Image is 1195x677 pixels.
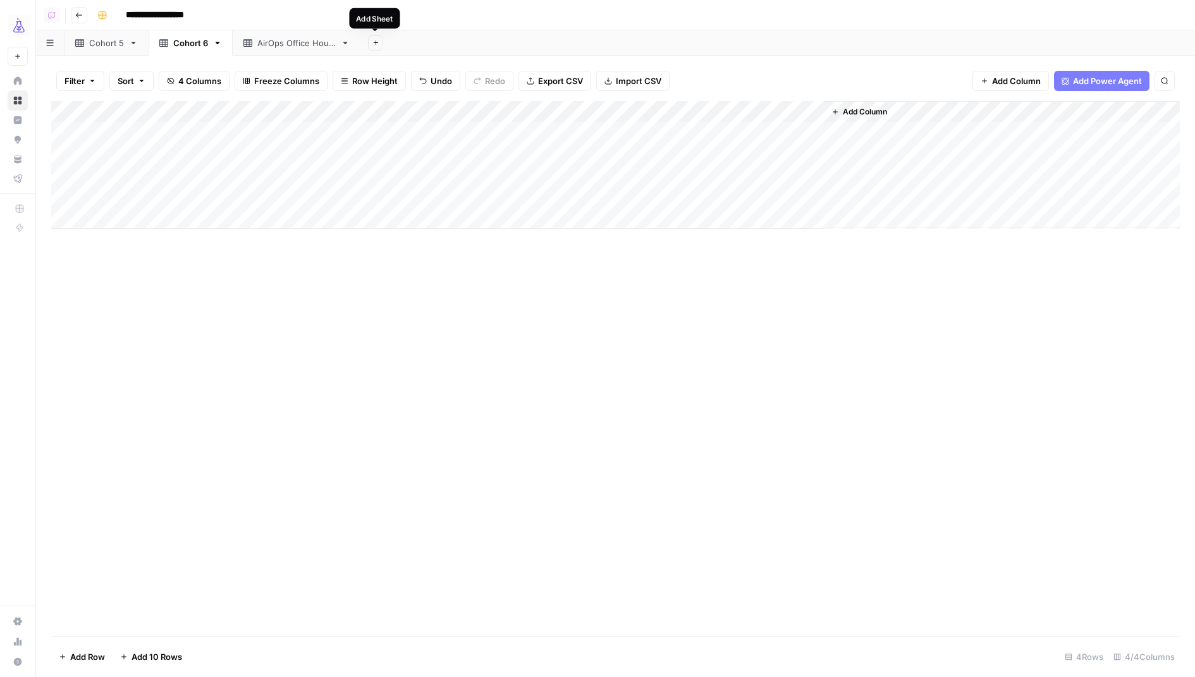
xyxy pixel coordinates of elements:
[132,650,182,663] span: Add 10 Rows
[1073,75,1142,87] span: Add Power Agent
[64,30,149,56] a: Cohort 5
[1060,647,1108,667] div: 4 Rows
[1054,71,1149,91] button: Add Power Agent
[8,652,28,672] button: Help + Support
[465,71,513,91] button: Redo
[173,37,208,49] div: Cohort 6
[235,71,328,91] button: Freeze Columns
[972,71,1049,91] button: Add Column
[1108,647,1180,667] div: 4/4 Columns
[8,149,28,169] a: Your Data
[333,71,406,91] button: Row Height
[356,13,393,24] div: Add Sheet
[149,30,233,56] a: Cohort 6
[352,75,398,87] span: Row Height
[56,71,104,91] button: Filter
[616,75,661,87] span: Import CSV
[8,90,28,111] a: Browse
[992,75,1041,87] span: Add Column
[8,110,28,130] a: Insights
[8,10,28,42] button: Workspace: AirOps Growth
[826,104,892,120] button: Add Column
[64,75,85,87] span: Filter
[8,15,30,37] img: AirOps Growth Logo
[485,75,505,87] span: Redo
[233,30,360,56] a: AirOps Office Hours
[159,71,230,91] button: 4 Columns
[254,75,319,87] span: Freeze Columns
[518,71,591,91] button: Export CSV
[596,71,670,91] button: Import CSV
[109,71,154,91] button: Sort
[257,37,336,49] div: AirOps Office Hours
[113,647,190,667] button: Add 10 Rows
[538,75,583,87] span: Export CSV
[51,647,113,667] button: Add Row
[431,75,452,87] span: Undo
[8,130,28,150] a: Opportunities
[8,71,28,91] a: Home
[8,631,28,652] a: Usage
[8,611,28,631] a: Settings
[89,37,124,49] div: Cohort 5
[843,106,887,118] span: Add Column
[411,71,460,91] button: Undo
[70,650,105,663] span: Add Row
[8,169,28,189] a: Flightpath
[118,75,134,87] span: Sort
[178,75,221,87] span: 4 Columns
